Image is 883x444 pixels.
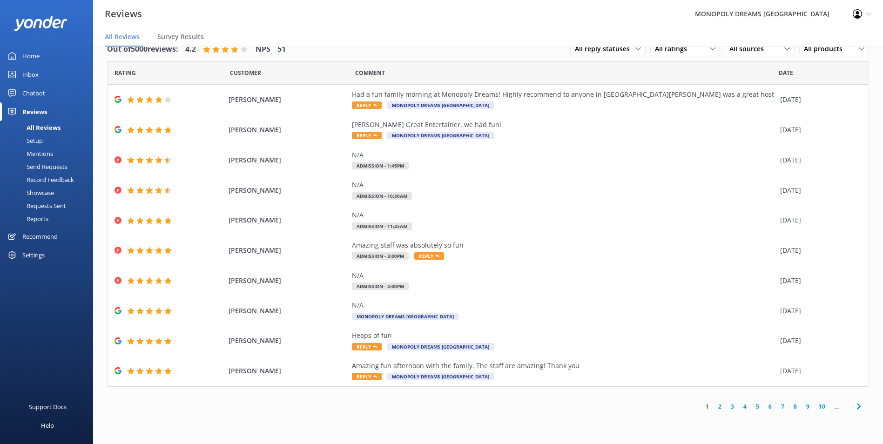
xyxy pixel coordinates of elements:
span: Question [355,68,385,77]
div: [DATE] [780,155,857,165]
div: [DATE] [780,125,857,135]
span: All ratings [655,44,693,54]
span: MONOPOLY DREAMS [GEOGRAPHIC_DATA] [387,132,494,139]
h4: NPS [256,43,270,55]
a: Requests Sent [6,199,93,212]
span: Reply [352,373,382,380]
a: Record Feedback [6,173,93,186]
h4: 51 [277,43,286,55]
span: ... [830,402,843,411]
span: MONOPOLY DREAMS [GEOGRAPHIC_DATA] [352,313,458,320]
span: All sources [729,44,769,54]
h4: 4.2 [185,43,196,55]
div: Requests Sent [6,199,66,212]
div: [PERSON_NAME] Great Entertainer. we had fun! [352,120,775,130]
div: Reviews [22,102,47,121]
a: 8 [789,402,802,411]
a: 7 [776,402,789,411]
span: Admission - 2:00pm [352,283,409,290]
div: Setup [6,134,43,147]
div: Support Docs [29,397,67,416]
a: Setup [6,134,93,147]
span: [PERSON_NAME] [229,125,347,135]
span: All reply statuses [575,44,635,54]
a: Send Requests [6,160,93,173]
span: Reply [352,343,382,350]
span: [PERSON_NAME] [229,155,347,165]
div: N/A [352,180,775,190]
a: Mentions [6,147,93,160]
span: Admission - 10:30am [352,192,412,200]
div: Mentions [6,147,53,160]
span: [PERSON_NAME] [229,185,347,195]
div: Amazing staff was absolutely so fun [352,240,775,250]
div: [DATE] [780,366,857,376]
a: All Reviews [6,121,93,134]
span: Date [230,68,261,77]
div: N/A [352,300,775,310]
div: Recommend [22,227,58,246]
span: Date [115,68,136,77]
div: Inbox [22,65,39,84]
div: N/A [352,150,775,160]
span: [PERSON_NAME] [229,215,347,225]
span: [PERSON_NAME] [229,306,347,316]
div: [DATE] [780,276,857,286]
span: [PERSON_NAME] [229,245,347,256]
div: Help [41,416,54,435]
div: All Reviews [6,121,61,134]
div: Chatbot [22,84,45,102]
span: Admission - 11:45am [352,222,412,230]
div: Had a fun family morning at Monopoly Dreams! Highly recommend to anyone in [GEOGRAPHIC_DATA][PERS... [352,89,775,100]
span: [PERSON_NAME] [229,366,347,376]
span: MONOPOLY DREAMS [GEOGRAPHIC_DATA] [387,101,494,109]
span: All Reviews [105,32,140,41]
div: [DATE] [780,94,857,105]
span: Reply [352,101,382,109]
span: [PERSON_NAME] [229,276,347,286]
div: Heaps of fun [352,330,775,341]
span: Survey Results [157,32,204,41]
a: 6 [764,402,776,411]
a: 1 [701,402,714,411]
a: Showcase [6,186,93,199]
div: [DATE] [780,215,857,225]
img: yonder-white-logo.png [14,16,67,31]
h3: Reviews [105,7,142,21]
div: [DATE] [780,245,857,256]
span: Admission - 3:00pm [352,252,409,260]
a: 2 [714,402,726,411]
h4: Out of 5000 reviews: [107,43,178,55]
a: 4 [739,402,751,411]
div: Send Requests [6,160,67,173]
span: All products [804,44,848,54]
a: Reports [6,212,93,225]
div: Settings [22,246,45,264]
div: Reports [6,212,48,225]
span: MONOPOLY DREAMS [GEOGRAPHIC_DATA] [387,343,494,350]
div: Amazing fun afternoon with the family. The staff are amazing! Thank you [352,361,775,371]
div: Showcase [6,186,54,199]
a: 5 [751,402,764,411]
span: Admission - 1:45pm [352,162,409,169]
span: [PERSON_NAME] [229,336,347,346]
div: [DATE] [780,306,857,316]
div: N/A [352,210,775,220]
a: 10 [814,402,830,411]
div: Home [22,47,40,65]
span: Date [779,68,793,77]
span: Reply [414,252,444,260]
span: Reply [352,132,382,139]
div: [DATE] [780,185,857,195]
span: [PERSON_NAME] [229,94,347,105]
span: MONOPOLY DREAMS [GEOGRAPHIC_DATA] [387,373,494,380]
div: N/A [352,270,775,281]
a: 9 [802,402,814,411]
div: [DATE] [780,336,857,346]
a: 3 [726,402,739,411]
div: Record Feedback [6,173,74,186]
